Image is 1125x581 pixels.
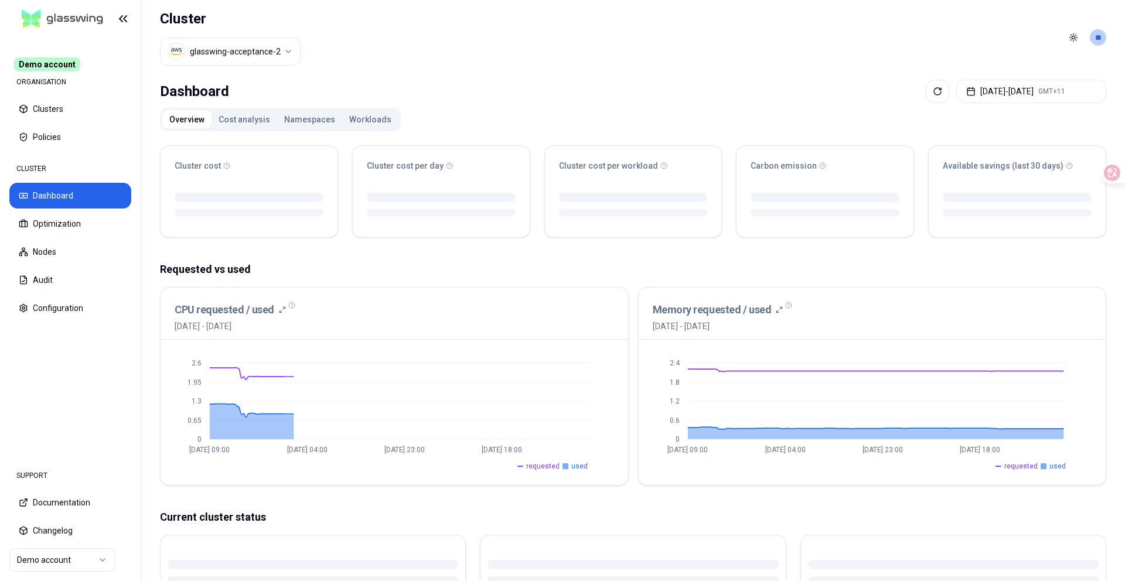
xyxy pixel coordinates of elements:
div: glasswing-acceptance-2 [190,46,281,57]
button: Optimization [9,211,131,237]
tspan: [DATE] 09:00 [189,446,230,454]
div: Carbon emission [751,160,899,172]
button: Policies [9,124,131,150]
tspan: 0 [675,435,679,443]
div: Dashboard [160,80,229,103]
button: Dashboard [9,183,131,209]
h1: Cluster [160,9,301,28]
h3: CPU requested / used [175,302,274,318]
div: CLUSTER [9,157,131,180]
span: used [571,462,588,471]
span: requested [1004,462,1038,471]
tspan: 0.65 [187,416,202,425]
h3: Memory requested / used [653,302,772,318]
p: Requested vs used [160,261,1106,278]
button: [DATE]-[DATE]GMT+11 [956,80,1106,103]
div: Cluster cost [175,160,323,172]
button: Overview [162,110,212,129]
span: GMT+11 [1038,87,1065,96]
button: Nodes [9,239,131,265]
div: SUPPORT [9,464,131,487]
div: ORGANISATION [9,70,131,94]
div: Cluster cost per workload [559,160,708,172]
button: Select a value [160,37,301,66]
button: Changelog [9,518,131,544]
div: Cluster cost per day [367,160,516,172]
tspan: [DATE] 18:00 [960,446,1000,454]
button: Namespaces [277,110,342,129]
button: Clusters [9,96,131,122]
tspan: [DATE] 04:00 [287,446,328,454]
tspan: 1.3 [192,397,202,405]
p: Current cluster status [160,509,1106,525]
span: requested [526,462,560,471]
span: [DATE] - [DATE] [653,320,783,332]
span: [DATE] - [DATE] [175,320,286,332]
button: Documentation [9,490,131,515]
tspan: 0 [197,435,202,443]
button: Workloads [342,110,398,129]
div: Available savings (last 30 days) [943,160,1092,172]
tspan: 2.4 [669,359,680,367]
tspan: 1.2 [669,397,679,405]
span: used [1049,462,1066,471]
img: GlassWing [17,5,108,33]
tspan: 1.95 [187,378,202,387]
tspan: [DATE] 23:00 [384,446,425,454]
span: Demo account [14,57,80,71]
tspan: 1.8 [669,378,679,387]
tspan: [DATE] 23:00 [862,446,902,454]
tspan: [DATE] 04:00 [765,446,805,454]
tspan: [DATE] 18:00 [482,446,522,454]
button: Audit [9,267,131,293]
button: Configuration [9,295,131,321]
tspan: 2.6 [192,359,202,367]
tspan: [DATE] 09:00 [667,446,708,454]
tspan: 0.6 [669,416,679,425]
img: aws [171,46,182,57]
button: Cost analysis [212,110,277,129]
